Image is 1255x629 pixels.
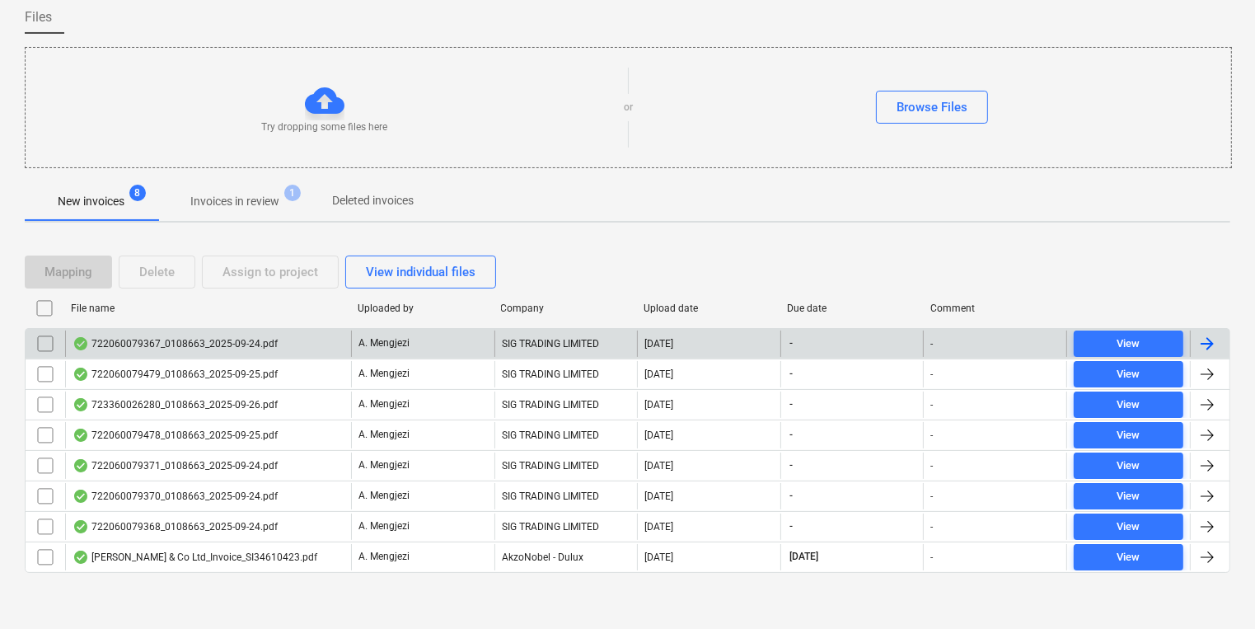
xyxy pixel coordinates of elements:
[876,91,988,124] button: Browse Files
[1074,514,1183,540] button: View
[494,453,638,479] div: SIG TRADING LIMITED
[494,514,638,540] div: SIG TRADING LIMITED
[644,399,673,411] div: [DATE]
[73,459,278,472] div: 722060079371_0108663_2025-09-24.pdf
[262,120,388,134] p: Try dropping some files here
[73,368,89,381] div: OCR finished
[1074,331,1183,357] button: View
[358,336,410,350] p: A. Mengjezi
[58,193,124,210] p: New invoices
[501,303,631,314] div: Company
[787,303,917,314] div: Due date
[358,397,410,411] p: A. Mengjezi
[624,101,633,115] p: or
[73,368,278,381] div: 722060079479_0108663_2025-09-25.pdf
[930,430,933,441] div: -
[25,47,1232,168] div: Try dropping some files hereorBrowse Files
[1117,335,1140,354] div: View
[332,192,414,209] p: Deleted invoices
[644,460,673,472] div: [DATE]
[73,520,278,533] div: 722060079368_0108663_2025-09-24.pdf
[73,459,89,472] div: OCR finished
[644,552,673,563] div: [DATE]
[73,551,89,564] div: OCR finished
[930,552,933,563] div: -
[129,185,146,201] span: 8
[788,336,794,350] span: -
[788,397,794,411] span: -
[930,399,933,411] div: -
[73,490,278,503] div: 722060079370_0108663_2025-09-24.pdf
[930,338,933,350] div: -
[358,367,410,381] p: A. Mengjezi
[930,460,933,472] div: -
[345,256,496,289] button: View individual files
[73,490,89,503] div: OCR finished
[73,398,89,411] div: OCR finished
[1074,453,1183,479] button: View
[644,338,673,350] div: [DATE]
[494,361,638,387] div: SIG TRADING LIMITED
[930,303,1061,314] div: Comment
[930,521,933,533] div: -
[644,303,774,314] div: Upload date
[644,430,673,441] div: [DATE]
[930,368,933,380] div: -
[788,519,794,533] span: -
[73,520,89,533] div: OCR finished
[358,489,410,503] p: A. Mengjezi
[73,337,89,350] div: OCR finished
[190,193,279,210] p: Invoices in review
[788,458,794,472] span: -
[1074,392,1183,418] button: View
[1117,426,1140,445] div: View
[494,544,638,570] div: AkzoNobel - Dulux
[1117,365,1140,384] div: View
[494,331,638,357] div: SIG TRADING LIMITED
[358,458,410,472] p: A. Mengjezi
[1074,361,1183,387] button: View
[1173,550,1255,629] iframe: Chat Widget
[284,185,301,201] span: 1
[1117,548,1140,567] div: View
[366,261,475,283] div: View individual files
[1074,483,1183,509] button: View
[644,491,673,502] div: [DATE]
[788,489,794,503] span: -
[1117,396,1140,415] div: View
[358,428,410,442] p: A. Mengjezi
[930,491,933,502] div: -
[644,521,673,533] div: [DATE]
[358,550,410,564] p: A. Mengjezi
[1117,487,1140,506] div: View
[71,303,344,314] div: File name
[358,303,488,314] div: Uploaded by
[897,96,967,118] div: Browse Files
[73,551,317,564] div: [PERSON_NAME] & Co Ltd_Invoice_SI34610423.pdf
[494,483,638,509] div: SIG TRADING LIMITED
[494,392,638,418] div: SIG TRADING LIMITED
[73,429,278,442] div: 722060079478_0108663_2025-09-25.pdf
[73,337,278,350] div: 722060079367_0108663_2025-09-24.pdf
[788,367,794,381] span: -
[788,550,820,564] span: [DATE]
[25,7,52,27] span: Files
[1074,544,1183,570] button: View
[1117,457,1140,476] div: View
[358,519,410,533] p: A. Mengjezi
[1074,422,1183,448] button: View
[644,368,673,380] div: [DATE]
[73,429,89,442] div: OCR finished
[1117,518,1140,537] div: View
[73,398,278,411] div: 723360026280_0108663_2025-09-26.pdf
[788,428,794,442] span: -
[494,422,638,448] div: SIG TRADING LIMITED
